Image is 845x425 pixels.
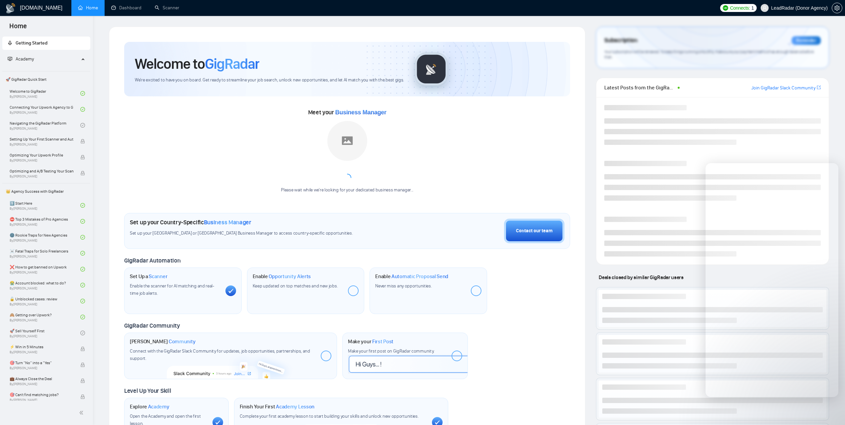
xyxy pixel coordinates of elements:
[10,143,73,147] span: By [PERSON_NAME]
[240,413,419,419] span: Complete your first academy lesson to start building your skills and unlock new opportunities.
[80,251,85,256] span: check-circle
[10,230,80,245] a: 🌚 Rookie Traps for New AgenciesBy[PERSON_NAME]
[596,271,686,283] span: Deals closed by similar GigRadar users
[10,198,80,213] a: 1️⃣ Start HereBy[PERSON_NAME]
[832,3,842,13] button: setting
[276,403,314,410] span: Academy Lesson
[10,159,73,162] span: By [PERSON_NAME]
[10,278,80,292] a: 😭 Account blocked: what to do?By[PERSON_NAME]
[80,139,85,144] span: lock
[130,348,310,361] span: Connect with the GigRadar Slack Community for updates, job opportunities, partnerships, and support.
[10,398,73,402] span: By [PERSON_NAME]
[391,273,448,280] span: Automatic Proposal Send
[124,387,171,394] span: Level Up Your Skill
[130,230,391,237] span: Set up your [GEOGRAPHIC_DATA] or [GEOGRAPHIC_DATA] Business Manager to access country-specific op...
[80,235,85,240] span: check-circle
[10,102,80,117] a: Connecting Your Upwork Agency to GigRadarBy[PERSON_NAME]
[10,214,80,229] a: ⛔ Top 3 Mistakes of Pro AgenciesBy[PERSON_NAME]
[10,350,73,354] span: By [PERSON_NAME]
[10,86,80,101] a: Welcome to GigRadarBy[PERSON_NAME]
[130,338,196,345] h1: [PERSON_NAME]
[730,4,750,12] span: Connects:
[80,171,85,175] span: lock
[130,283,214,296] span: Enable the scanner for AI matching and real-time job alerts.
[792,36,821,45] div: Reminder
[832,5,842,11] a: setting
[10,326,80,340] a: 🚀 Sell Yourself FirstBy[PERSON_NAME]
[822,402,838,418] iframe: Intercom live chat
[204,219,251,226] span: Business Manager
[10,375,73,382] span: 💼 Always Close the Deal
[10,262,80,276] a: ❌ How to get banned on UpworkBy[PERSON_NAME]
[80,123,85,128] span: check-circle
[348,348,434,354] span: Make your first post on GigRadar community.
[817,85,821,90] span: export
[516,227,552,235] div: Contact our team
[10,294,80,308] a: 🔓 Unblocked cases: reviewBy[PERSON_NAME]
[751,84,815,92] a: Join GigRadar Slack Community
[124,322,180,329] span: GigRadar Community
[124,257,180,264] span: GigRadar Automation
[80,331,85,335] span: check-circle
[135,77,404,83] span: We're excited to have you on board. Get ready to streamline your job search, unlock new opportuni...
[240,403,314,410] h1: Finish Your First
[269,273,311,280] span: Opportunity Alerts
[817,84,821,91] a: export
[10,310,80,324] a: 🙈 Getting over Upwork?By[PERSON_NAME]
[149,273,167,280] span: Scanner
[80,91,85,96] span: check-circle
[343,173,351,182] span: loading
[155,5,179,11] a: searchScanner
[130,219,251,226] h1: Set up your Country-Specific
[8,56,34,62] span: Academy
[80,394,85,399] span: lock
[327,121,367,161] img: placeholder.png
[375,273,448,280] h1: Enable
[604,49,813,60] span: Your subscription will be renewed. To keep things running smoothly, make sure your payment method...
[78,5,98,11] a: homeHome
[751,4,754,12] span: 1
[111,5,141,11] a: dashboardDashboard
[375,283,432,289] span: Never miss any opportunities.
[604,35,637,46] span: Subscription
[348,338,393,345] h1: Make your
[10,360,73,366] span: 🎯 Turn “No” into a “Yes”
[80,347,85,351] span: lock
[80,315,85,319] span: check-circle
[80,378,85,383] span: lock
[130,273,167,280] h1: Set Up a
[205,55,259,73] span: GigRadar
[253,273,311,280] h1: Enable
[16,40,47,46] span: Getting Started
[10,168,73,174] span: Optimizing and A/B Testing Your Scanner for Better Results
[80,219,85,224] span: check-circle
[10,246,80,261] a: ☠️ Fatal Traps for Solo FreelancersBy[PERSON_NAME]
[169,338,196,345] span: Community
[80,107,85,112] span: check-circle
[80,299,85,303] span: check-circle
[762,6,767,10] span: user
[4,21,32,35] span: Home
[277,187,417,193] div: Please wait while we're looking for your dedicated business manager...
[167,349,294,379] img: slackcommunity-bg.png
[415,53,448,86] img: gigradar-logo.png
[135,55,259,73] h1: Welcome to
[706,163,838,397] iframe: Intercom live chat
[16,56,34,62] span: Academy
[504,219,564,243] button: Contact our team
[604,83,675,92] span: Latest Posts from the GigRadar Community
[80,363,85,367] span: lock
[10,344,73,350] span: ⚡ Win in 5 Minutes
[3,73,90,86] span: 🚀 GigRadar Quick Start
[723,5,728,11] img: upwork-logo.png
[10,136,73,143] span: Setting Up Your First Scanner and Auto-Bidder
[3,185,90,198] span: 👑 Agency Success with GigRadar
[2,37,90,50] li: Getting Started
[80,267,85,271] span: check-circle
[372,338,393,345] span: First Post
[80,155,85,159] span: lock
[130,403,169,410] h1: Explore
[79,409,86,416] span: double-left
[10,391,73,398] span: 🎯 Can't find matching jobs?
